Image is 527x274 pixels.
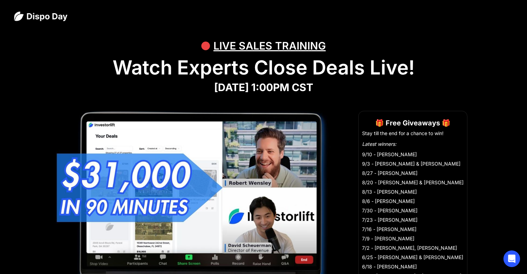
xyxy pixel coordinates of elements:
strong: 🎁 Free Giveaways 🎁 [375,119,450,127]
h1: Watch Experts Close Deals Live! [14,56,513,79]
li: Stay till the end for a chance to win! [362,130,464,137]
em: Latest winners: [362,141,396,147]
div: LIVE SALES TRAINING [213,35,326,56]
div: Open Intercom Messenger [503,250,520,267]
strong: [DATE] 1:00PM CST [214,81,313,94]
